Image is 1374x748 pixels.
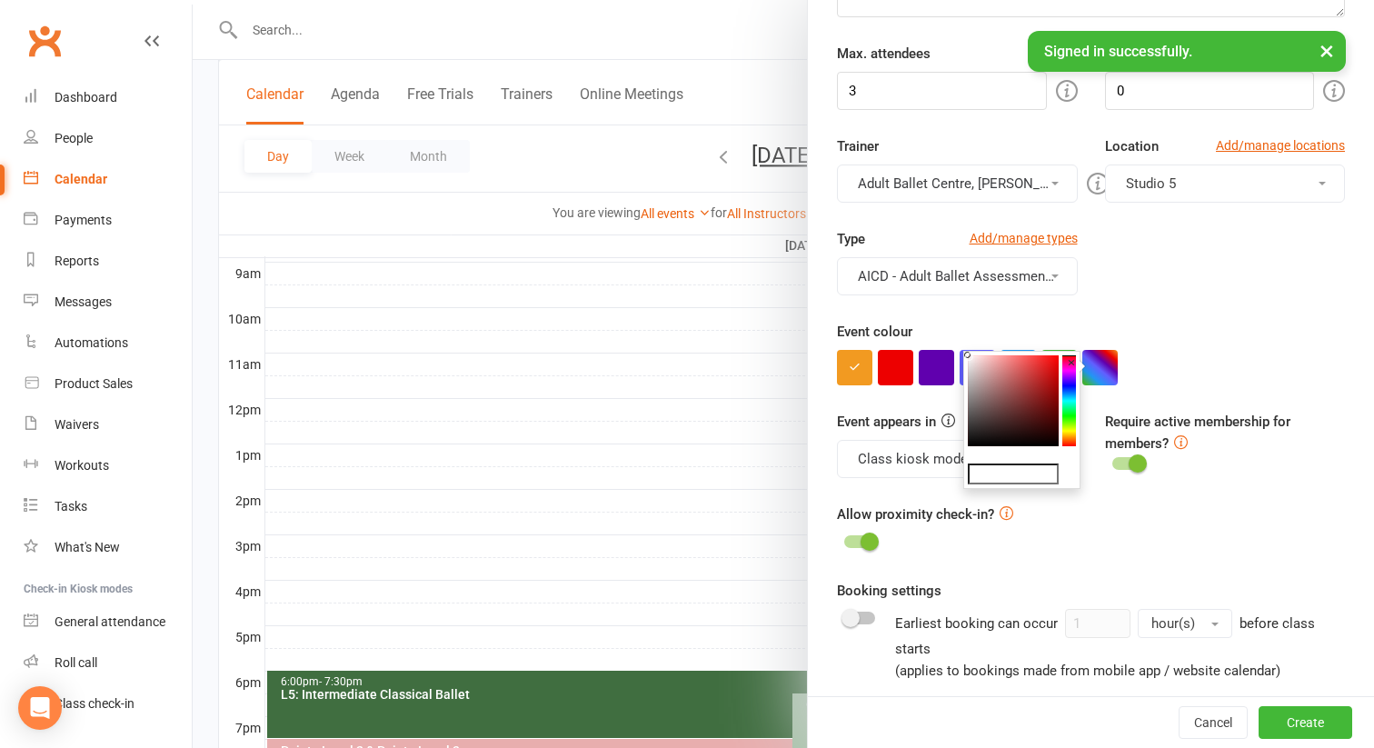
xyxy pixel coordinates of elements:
[1216,135,1345,155] a: Add/manage locations
[55,696,134,711] div: Class check-in
[24,200,192,241] a: Payments
[1259,706,1352,739] button: Create
[55,172,107,186] div: Calendar
[1062,351,1080,374] button: ×
[55,254,99,268] div: Reports
[1310,31,1343,70] button: ×
[837,228,865,250] label: Type
[55,376,133,391] div: Product Sales
[24,241,192,282] a: Reports
[18,686,62,730] div: Open Intercom Messenger
[24,118,192,159] a: People
[24,486,192,527] a: Tasks
[837,580,941,602] label: Booking settings
[1151,615,1195,632] span: hour(s)
[895,609,1345,682] div: Earliest booking can occur
[970,228,1078,248] a: Add/manage types
[1105,135,1159,157] label: Location
[1179,706,1248,739] button: Cancel
[55,499,87,514] div: Tasks
[837,135,879,157] label: Trainer
[55,540,120,554] div: What's New
[55,294,112,309] div: Messages
[837,165,1078,203] button: Adult Ballet Centre, [PERSON_NAME]
[55,458,109,473] div: Workouts
[24,404,192,445] a: Waivers
[55,655,97,670] div: Roll call
[24,159,192,200] a: Calendar
[24,282,192,323] a: Messages
[24,602,192,643] a: General attendance kiosk mode
[22,18,67,64] a: Clubworx
[1105,414,1290,452] label: Require active membership for members?
[24,445,192,486] a: Workouts
[895,615,1315,679] span: before class starts (applies to bookings made from mobile app / website calendar)
[24,683,192,724] a: Class kiosk mode
[837,257,1078,295] button: AICD - Adult Ballet Assessment Classes
[55,614,165,629] div: General attendance
[24,364,192,404] a: Product Sales
[1126,175,1176,192] span: Studio 5
[55,213,112,227] div: Payments
[1105,165,1346,203] button: Studio 5
[24,643,192,683] a: Roll call
[837,440,1078,478] button: Class kiosk mode, Book & Pay, Roll call, Clubworx website calendar and Mobile app
[55,131,93,145] div: People
[55,335,128,350] div: Automations
[837,411,936,433] label: Event appears in
[24,77,192,118] a: Dashboard
[1138,609,1232,638] button: hour(s)
[24,527,192,568] a: What's New
[55,90,117,105] div: Dashboard
[55,417,99,432] div: Waivers
[837,504,994,525] label: Allow proximity check-in?
[24,323,192,364] a: Automations
[1044,43,1192,60] span: Signed in successfully.
[837,321,912,343] label: Event colour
